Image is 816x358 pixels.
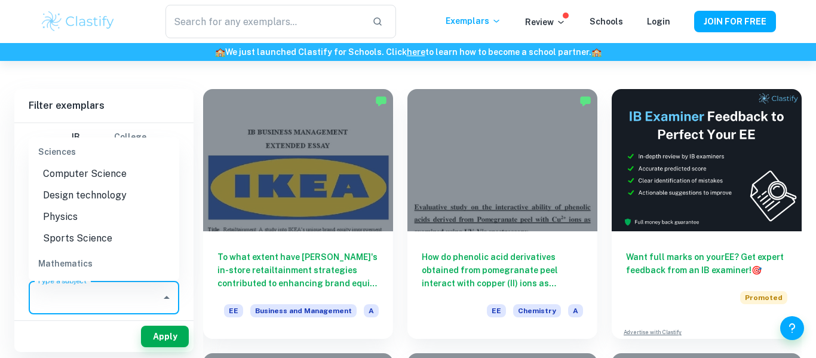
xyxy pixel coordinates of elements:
[141,326,189,347] button: Apply
[62,123,90,152] button: IB
[612,89,802,231] img: Thumbnail
[513,304,561,317] span: Chemistry
[407,47,425,57] a: here
[29,249,179,278] div: Mathematics
[694,11,776,32] button: JOIN FOR FREE
[62,123,146,152] div: Filter type choice
[114,123,146,152] button: College
[751,265,762,275] span: 🎯
[446,14,501,27] p: Exemplars
[364,304,379,317] span: A
[647,17,670,26] a: Login
[626,250,787,277] h6: Want full marks on your EE ? Get expert feedback from an IB examiner!
[203,89,393,339] a: To what extent have [PERSON_NAME]'s in-store retailtainment strategies contributed to enhancing b...
[590,17,623,26] a: Schools
[612,89,802,339] a: Want full marks on yourEE? Get expert feedback from an IB examiner!PromotedAdvertise with Clastify
[29,137,179,166] div: Sciences
[579,95,591,107] img: Marked
[29,228,179,249] li: Sports Science
[224,304,243,317] span: EE
[591,47,602,57] span: 🏫
[422,250,583,290] h6: How do phenolic acid derivatives obtained from pomegranate peel interact with copper (II) ions as...
[250,304,357,317] span: Business and Management
[29,278,179,299] li: Maths
[217,250,379,290] h6: To what extent have [PERSON_NAME]'s in-store retailtainment strategies contributed to enhancing b...
[215,47,225,57] span: 🏫
[158,289,175,306] button: Close
[624,328,682,336] a: Advertise with Clastify
[407,89,597,339] a: How do phenolic acid derivatives obtained from pomegranate peel interact with copper (II) ions as...
[29,185,179,206] li: Design technology
[375,95,387,107] img: Marked
[525,16,566,29] p: Review
[487,304,506,317] span: EE
[165,5,363,38] input: Search for any exemplars...
[14,89,194,123] h6: Filter exemplars
[40,10,116,33] img: Clastify logo
[568,304,583,317] span: A
[780,316,804,340] button: Help and Feedback
[740,291,787,304] span: Promoted
[2,45,814,59] h6: We just launched Clastify for Schools. Click to learn how to become a school partner.
[29,163,179,185] li: Computer Science
[29,206,179,228] li: Physics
